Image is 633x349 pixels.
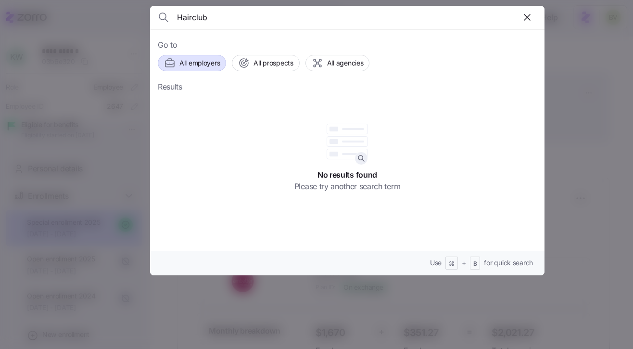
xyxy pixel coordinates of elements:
span: All employers [179,58,220,68]
span: Go to [158,39,537,51]
button: All agencies [305,55,370,71]
span: Please try another search term [294,181,400,193]
button: All prospects [232,55,299,71]
span: No results found [317,169,377,181]
span: Results [158,81,182,93]
span: All agencies [327,58,364,68]
span: for quick search [484,258,533,268]
span: ⌘ [449,260,455,268]
span: + [462,258,466,268]
button: All employers [158,55,226,71]
span: All prospects [253,58,293,68]
span: B [473,260,477,268]
span: Use [430,258,442,268]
